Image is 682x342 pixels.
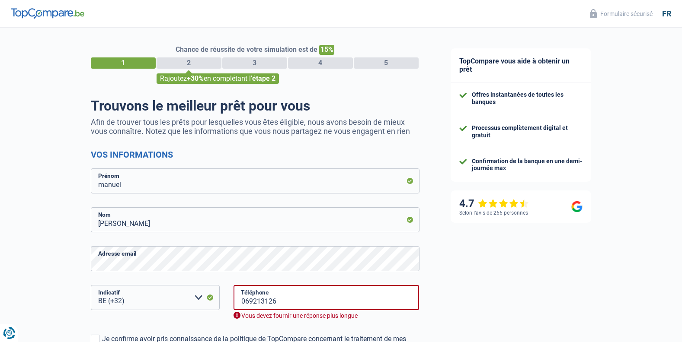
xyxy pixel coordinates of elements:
span: 15% [319,45,334,55]
h2: Vos informations [91,149,419,160]
div: TopCompare vous aide à obtenir un prêt [451,48,591,82]
span: Chance de réussite de votre simulation est de [176,45,317,54]
div: 4.7 [459,197,529,210]
div: Vous devez fournir une réponse plus longue [234,312,419,320]
input: 401020304 [234,285,419,310]
div: 1 [91,57,156,69]
div: Selon l’avis de 266 personnes [459,210,528,216]
div: Rajoutez en complétant l' [157,73,279,84]
img: TopCompare Logo [11,8,84,19]
div: Processus complètement digital et gratuit [472,124,583,139]
div: Confirmation de la banque en une demi-journée max [472,158,583,172]
span: étape 2 [252,74,275,82]
div: Offres instantanées de toutes les banques [472,91,583,106]
button: Formulaire sécurisé [585,6,658,21]
h1: Trouvons le meilleur prêt pour vous [91,98,419,114]
div: 4 [288,57,353,69]
div: 2 [157,57,221,69]
div: 3 [222,57,287,69]
span: +30% [187,74,204,82]
div: fr [662,9,671,19]
p: Afin de trouver tous les prêts pour lesquelles vous êtes éligible, nous avons besoin de mieux vou... [91,117,419,136]
div: 5 [354,57,419,69]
